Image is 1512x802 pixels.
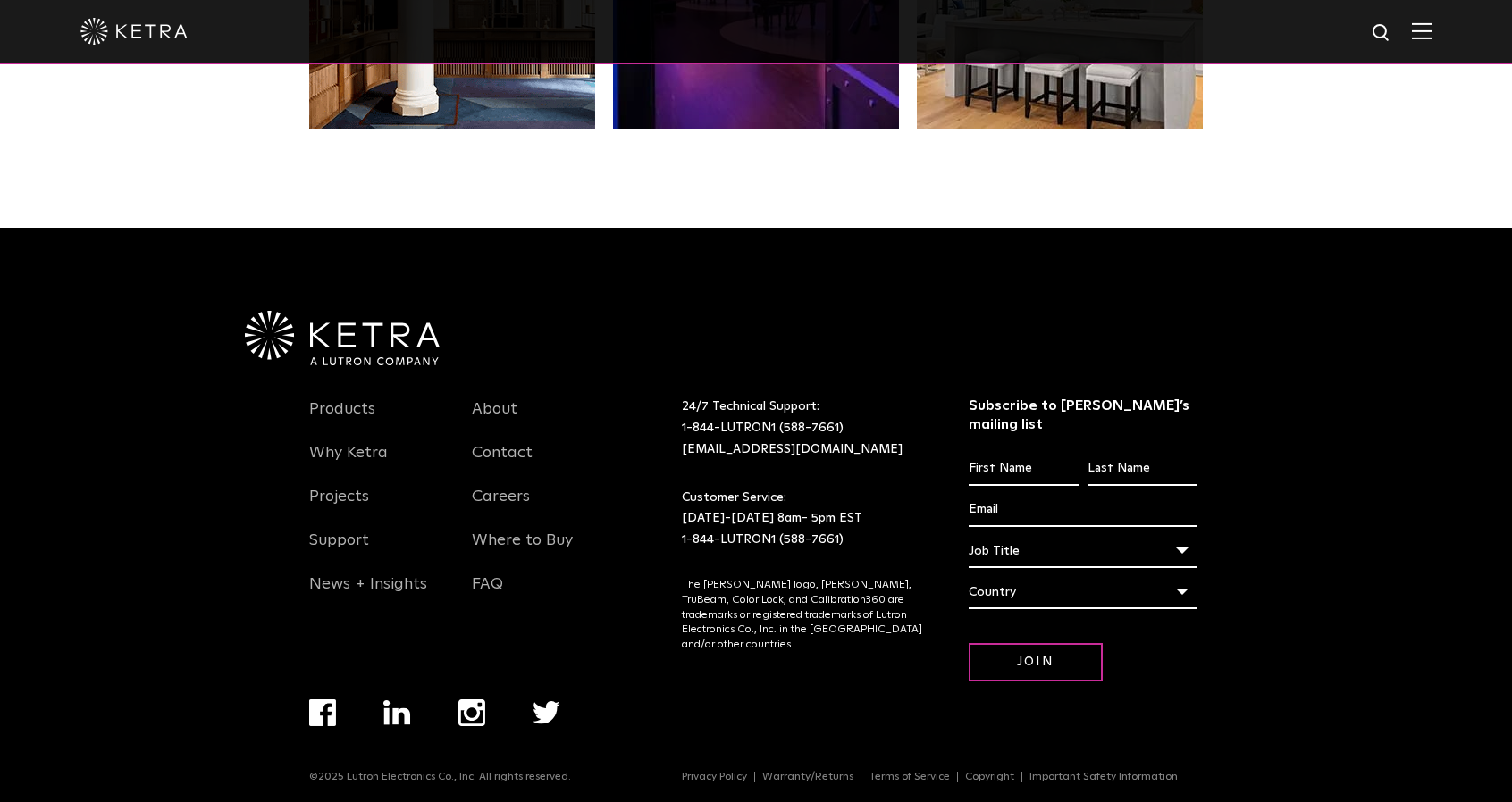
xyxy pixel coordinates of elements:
div: Country [969,575,1198,609]
a: 1-844-LUTRON1 (588-7661) [682,422,844,434]
p: ©2025 Lutron Electronics Co., Inc. All rights reserved. [309,771,571,783]
a: Terms of Service [861,772,958,782]
img: linkedin [383,700,411,725]
a: Projects [309,487,369,528]
input: Join [969,643,1103,681]
img: facebook [309,699,336,726]
img: twitter [533,701,560,724]
div: Job Title [969,534,1198,568]
img: search icon [1371,22,1393,45]
a: Important Safety Information [1022,772,1185,782]
a: Why Ketra [309,443,388,484]
a: Support [309,530,369,572]
h3: Subscribe to [PERSON_NAME]’s mailing list [969,397,1198,434]
a: Contact [472,443,533,484]
a: Copyright [958,772,1022,782]
img: ketra-logo-2019-white [80,18,188,45]
a: Privacy Policy [675,772,755,782]
img: Ketra-aLutronCo_White_RGB [245,311,440,366]
input: Last Name [1088,452,1197,486]
a: About [472,399,517,440]
img: Hamburger%20Nav.svg [1412,22,1432,39]
a: [EMAIL_ADDRESS][DOMAIN_NAME] [682,443,903,455]
a: 1-844-LUTRON1 (588-7661) [682,533,844,546]
a: Products [309,399,375,440]
div: Navigation Menu [309,397,445,615]
a: Careers [472,487,530,528]
input: Email [969,493,1198,527]
p: 24/7 Technical Support: [682,397,924,460]
img: instagram [458,699,485,726]
div: Navigation Menu [682,771,1203,783]
p: The [PERSON_NAME] logo, [PERSON_NAME], TruBeam, Color Lock, and Calibration360 are trademarks or ... [682,578,924,653]
input: First Name [969,452,1079,486]
a: FAQ [472,574,503,615]
a: News + Insights [309,574,427,615]
p: Customer Service: [DATE]-[DATE] 8am- 5pm EST [682,488,924,551]
div: Navigation Menu [309,699,607,771]
div: Navigation Menu [472,397,608,615]
a: Warranty/Returns [755,772,861,782]
a: Where to Buy [472,530,573,572]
